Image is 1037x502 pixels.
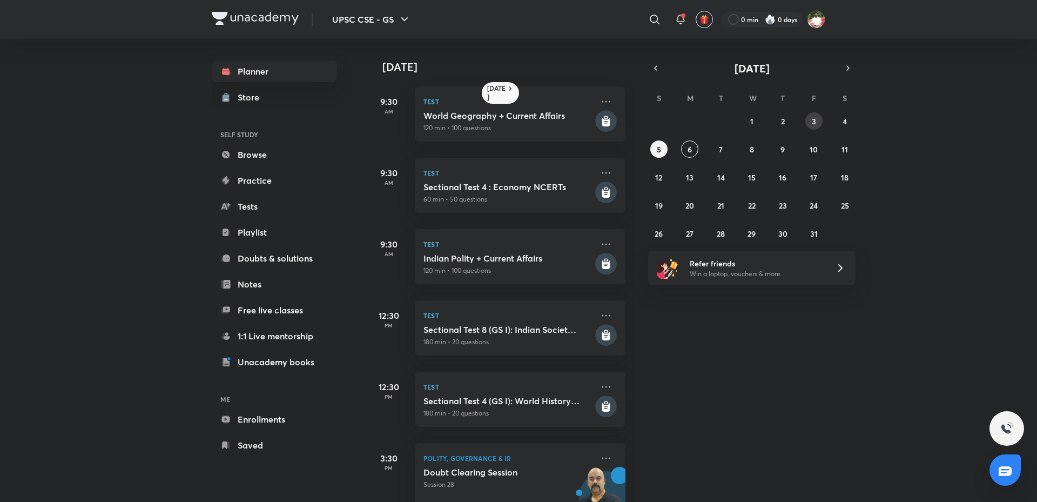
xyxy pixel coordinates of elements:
[735,61,770,76] span: [DATE]
[423,95,593,108] p: Test
[423,309,593,322] p: Test
[748,229,756,239] abbr: October 29, 2025
[810,229,818,239] abbr: October 31, 2025
[743,140,760,158] button: October 8, 2025
[743,112,760,130] button: October 1, 2025
[805,169,823,186] button: October 17, 2025
[367,452,410,465] h5: 3:30
[423,110,593,121] h5: World Geography + Current Affairs
[212,86,337,108] a: Store
[749,93,757,103] abbr: Wednesday
[212,125,337,144] h6: SELF STUDY
[212,12,299,28] a: Company Logo
[685,200,694,211] abbr: October 20, 2025
[212,390,337,409] h6: ME
[774,225,791,242] button: October 30, 2025
[657,144,661,155] abbr: October 5, 2025
[841,172,849,183] abbr: October 18, 2025
[657,93,661,103] abbr: Sunday
[423,337,593,347] p: 180 min • 20 questions
[743,225,760,242] button: October 29, 2025
[663,61,840,76] button: [DATE]
[719,93,723,103] abbr: Tuesday
[655,229,663,239] abbr: October 26, 2025
[774,112,791,130] button: October 2, 2025
[712,169,730,186] button: October 14, 2025
[367,465,410,471] p: PM
[212,273,337,295] a: Notes
[326,9,418,30] button: UPSC CSE - GS
[690,269,823,279] p: Win a laptop, vouchers & more
[655,172,662,183] abbr: October 12, 2025
[423,480,593,490] p: Session 28
[748,200,756,211] abbr: October 22, 2025
[717,229,725,239] abbr: October 28, 2025
[807,10,825,29] img: Shashank Soni
[810,144,818,155] abbr: October 10, 2025
[212,61,337,82] a: Planner
[765,14,776,25] img: streak
[212,247,337,269] a: Doubts & solutions
[805,225,823,242] button: October 31, 2025
[778,229,787,239] abbr: October 30, 2025
[367,309,410,322] h5: 12:30
[779,200,787,211] abbr: October 23, 2025
[743,169,760,186] button: October 15, 2025
[212,170,337,191] a: Practice
[719,144,723,155] abbr: October 7, 2025
[743,197,760,214] button: October 22, 2025
[423,166,593,179] p: Test
[750,116,753,126] abbr: October 1, 2025
[810,200,818,211] abbr: October 24, 2025
[367,108,410,115] p: AM
[699,15,709,24] img: avatar
[423,195,593,204] p: 60 min • 50 questions
[805,197,823,214] button: October 24, 2025
[650,197,668,214] button: October 19, 2025
[367,95,410,108] h5: 9:30
[717,200,724,211] abbr: October 21, 2025
[748,172,756,183] abbr: October 15, 2025
[681,197,698,214] button: October 20, 2025
[238,91,266,104] div: Store
[836,140,853,158] button: October 11, 2025
[686,172,693,183] abbr: October 13, 2025
[367,166,410,179] h5: 9:30
[681,140,698,158] button: October 6, 2025
[650,169,668,186] button: October 12, 2025
[423,238,593,251] p: Test
[805,140,823,158] button: October 10, 2025
[212,12,299,25] img: Company Logo
[841,144,848,155] abbr: October 11, 2025
[712,225,730,242] button: October 28, 2025
[712,197,730,214] button: October 21, 2025
[750,144,754,155] abbr: October 8, 2025
[423,409,593,418] p: 180 min • 20 questions
[812,93,816,103] abbr: Friday
[367,380,410,393] h5: 12:30
[423,467,558,478] h5: Doubt Clearing Session
[367,179,410,186] p: AM
[212,196,337,217] a: Tests
[843,116,847,126] abbr: October 4, 2025
[367,251,410,257] p: AM
[681,225,698,242] button: October 27, 2025
[688,144,692,155] abbr: October 6, 2025
[212,351,337,373] a: Unacademy books
[681,169,698,186] button: October 13, 2025
[212,325,337,347] a: 1:1 Live mentorship
[812,116,816,126] abbr: October 3, 2025
[423,324,593,335] h5: Sectional Test 8 (GS I): Indian Society + Geography + Current Affairs
[423,123,593,133] p: 120 min • 100 questions
[712,140,730,158] button: October 7, 2025
[780,93,785,103] abbr: Thursday
[690,258,823,269] h6: Refer friends
[1000,422,1013,435] img: ttu
[212,434,337,456] a: Saved
[774,169,791,186] button: October 16, 2025
[650,225,668,242] button: October 26, 2025
[810,172,817,183] abbr: October 17, 2025
[836,169,853,186] button: October 18, 2025
[836,112,853,130] button: October 4, 2025
[774,140,791,158] button: October 9, 2025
